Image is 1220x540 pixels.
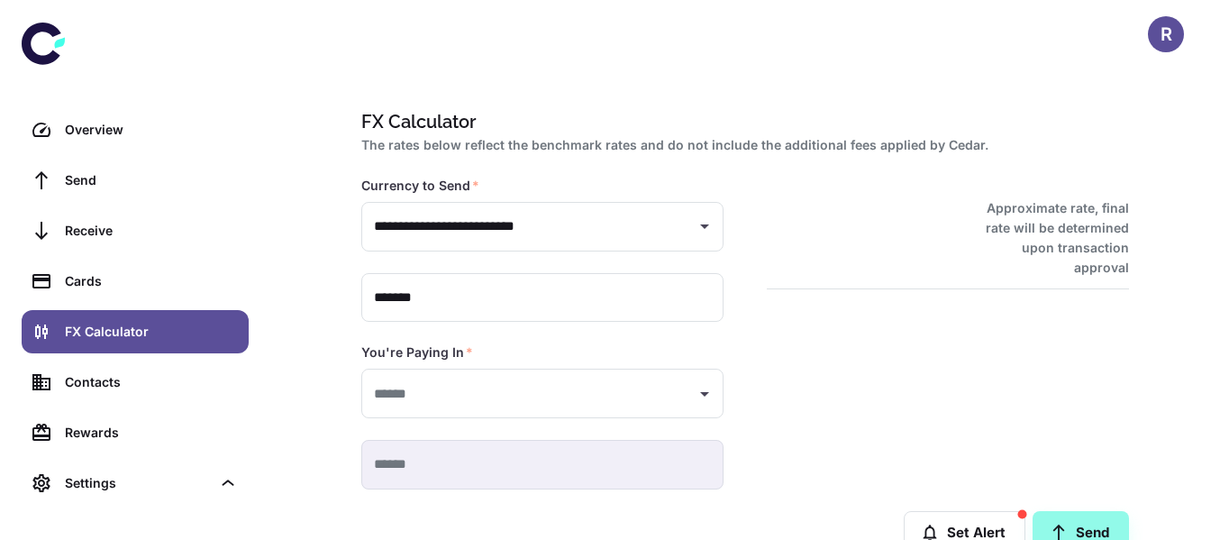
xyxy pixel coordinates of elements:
[65,120,238,140] div: Overview
[1148,16,1184,52] button: R
[65,170,238,190] div: Send
[65,322,238,342] div: FX Calculator
[22,462,249,505] div: Settings
[22,209,249,252] a: Receive
[692,381,717,407] button: Open
[361,343,473,362] label: You're Paying In
[361,177,479,195] label: Currency to Send
[65,423,238,443] div: Rewards
[692,214,717,239] button: Open
[361,108,1122,135] h1: FX Calculator
[22,411,249,454] a: Rewards
[22,159,249,202] a: Send
[65,372,238,392] div: Contacts
[65,221,238,241] div: Receive
[22,260,249,303] a: Cards
[22,108,249,151] a: Overview
[65,271,238,291] div: Cards
[22,361,249,404] a: Contacts
[22,310,249,353] a: FX Calculator
[966,198,1129,278] h6: Approximate rate, final rate will be determined upon transaction approval
[65,473,211,493] div: Settings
